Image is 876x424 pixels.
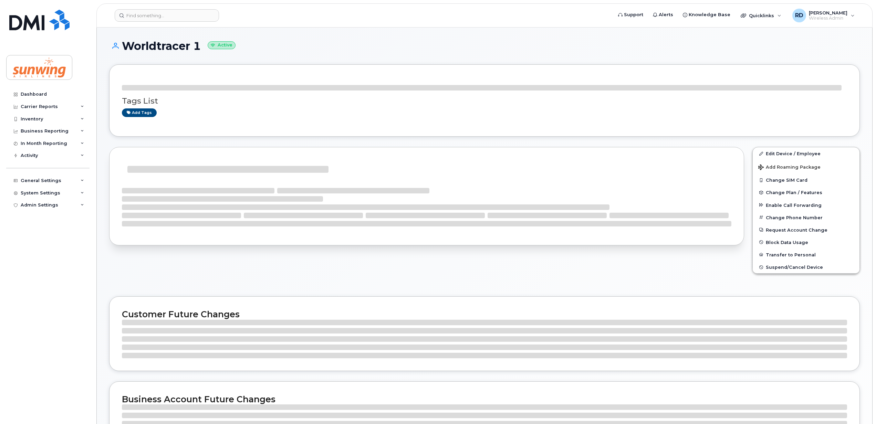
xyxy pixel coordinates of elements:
button: Change Plan / Features [753,186,859,199]
button: Change Phone Number [753,211,859,224]
button: Suspend/Cancel Device [753,261,859,273]
span: Enable Call Forwarding [766,202,822,208]
h3: Tags List [122,97,847,105]
h2: Customer Future Changes [122,309,847,319]
button: Enable Call Forwarding [753,199,859,211]
h2: Business Account Future Changes [122,394,847,404]
button: Add Roaming Package [753,160,859,174]
h1: Worldtracer 1 [109,40,860,52]
span: Suspend/Cancel Device [766,265,823,270]
span: Add Roaming Package [758,165,821,171]
button: Block Data Usage [753,236,859,248]
button: Change SIM Card [753,174,859,186]
button: Transfer to Personal [753,248,859,261]
a: Add tags [122,108,157,117]
a: Edit Device / Employee [753,147,859,160]
button: Request Account Change [753,224,859,236]
span: Change Plan / Features [766,190,822,195]
small: Active [208,41,236,49]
